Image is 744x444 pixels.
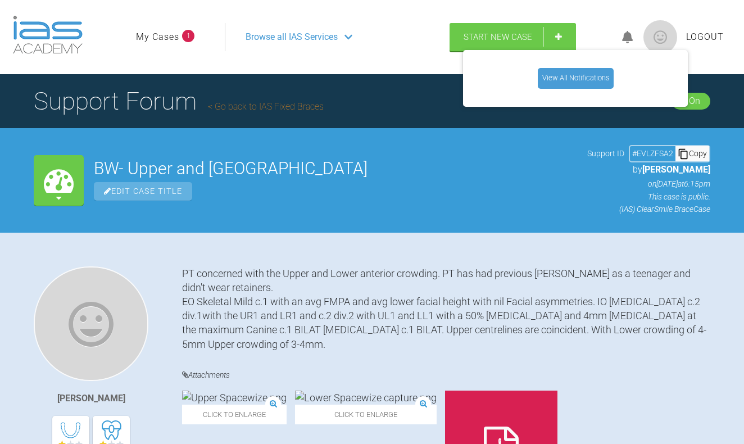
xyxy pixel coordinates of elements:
a: Go back to IAS Fixed Braces [208,101,324,112]
a: Logout [686,30,724,44]
img: logo-light.3e3ef733.png [13,16,83,54]
div: PT concerned with the Upper and Lower anterior crowding. PT has had previous [PERSON_NAME] as a t... [182,266,710,351]
img: Azffar Din [34,266,148,381]
span: Support ID [587,147,624,160]
span: [PERSON_NAME] [642,164,710,175]
img: Lower Spacewize capture.png [295,391,437,405]
div: # EVLZFSA2 [630,147,675,160]
a: Start New Case [450,23,576,51]
img: profile.png [643,20,677,54]
span: 1 [182,30,194,42]
span: Click to enlarge [295,405,437,424]
p: (IAS) ClearSmile Brace Case [587,203,710,215]
a: My Cases [136,30,179,44]
h2: BW- Upper and [GEOGRAPHIC_DATA] [94,160,577,177]
img: Upper Spacewize.png [182,391,287,405]
span: Edit Case Title [94,182,192,201]
p: on [DATE] at 6:15pm [587,178,710,190]
div: [PERSON_NAME] [57,391,125,406]
h4: Attachments [182,368,710,382]
span: Start New Case [464,32,532,42]
a: View All Notifications [538,68,614,88]
span: Click to enlarge [182,405,287,424]
p: by [587,162,710,177]
span: Browse all IAS Services [246,30,338,44]
div: Copy [675,146,709,161]
h1: Support Forum [34,81,324,121]
p: This case is public. [587,191,710,203]
div: On [689,94,700,108]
